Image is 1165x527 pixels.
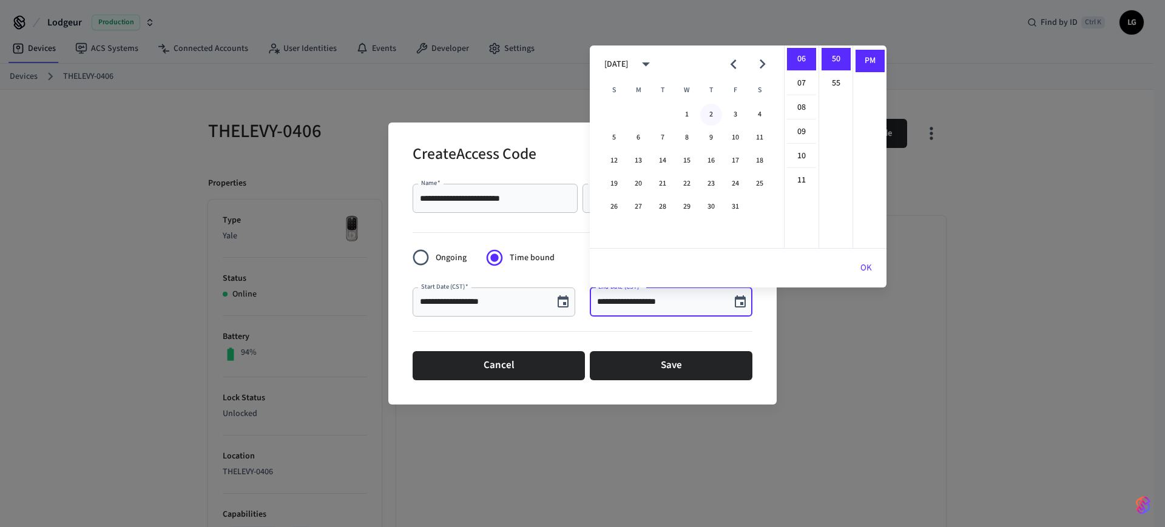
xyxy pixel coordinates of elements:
button: 14 [652,150,674,172]
button: 29 [676,196,698,218]
button: 16 [700,150,722,172]
button: 28 [652,196,674,218]
button: 23 [700,173,722,195]
button: Cancel [413,351,585,380]
span: Time bound [510,252,555,264]
button: 10 [724,127,746,149]
img: SeamLogoGradient.69752ec5.svg [1136,495,1150,515]
button: Previous month [719,50,748,78]
li: PM [856,50,885,72]
button: Choose date, selected date is Sep 28, 2025 [728,290,752,314]
button: Next month [748,50,777,78]
button: 24 [724,173,746,195]
button: calendar view is open, switch to year view [632,50,660,78]
span: Ongoing [436,252,467,264]
li: 10 hours [787,145,816,168]
button: 27 [627,196,649,218]
span: Wednesday [676,78,698,102]
li: 50 minutes [822,48,851,71]
label: Start Date (CST) [421,282,468,291]
button: Choose date, selected date is Sep 28, 2025 [551,290,575,314]
span: Monday [627,78,649,102]
button: 1 [676,104,698,126]
span: Tuesday [652,78,674,102]
button: 2 [700,104,722,126]
button: 11 [749,127,771,149]
button: 7 [652,127,674,149]
button: Save [590,351,752,380]
li: 8 hours [787,96,816,119]
button: 19 [603,173,625,195]
button: 26 [603,196,625,218]
button: 4 [749,104,771,126]
button: 13 [627,150,649,172]
label: End Date (CST) [598,282,642,291]
ul: Select meridiem [853,45,886,248]
li: 7 hours [787,72,816,95]
h2: Create Access Code [413,137,536,174]
span: Friday [724,78,746,102]
li: 11 hours [787,169,816,192]
button: 31 [724,196,746,218]
ul: Select hours [785,45,819,248]
div: [DATE] [604,58,628,71]
span: Saturday [749,78,771,102]
button: 25 [749,173,771,195]
button: 21 [652,173,674,195]
span: Thursday [700,78,722,102]
button: 6 [627,127,649,149]
li: 6 hours [787,48,816,71]
li: 55 minutes [822,72,851,95]
button: 3 [724,104,746,126]
label: Name [421,178,441,187]
button: 12 [603,150,625,172]
ul: Select minutes [819,45,853,248]
button: 18 [749,150,771,172]
button: 15 [676,150,698,172]
button: 17 [724,150,746,172]
button: 8 [676,127,698,149]
button: 9 [700,127,722,149]
button: 5 [603,127,625,149]
button: 22 [676,173,698,195]
button: OK [846,253,886,283]
button: 30 [700,196,722,218]
li: 9 hours [787,121,816,144]
button: 20 [627,173,649,195]
span: Sunday [603,78,625,102]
